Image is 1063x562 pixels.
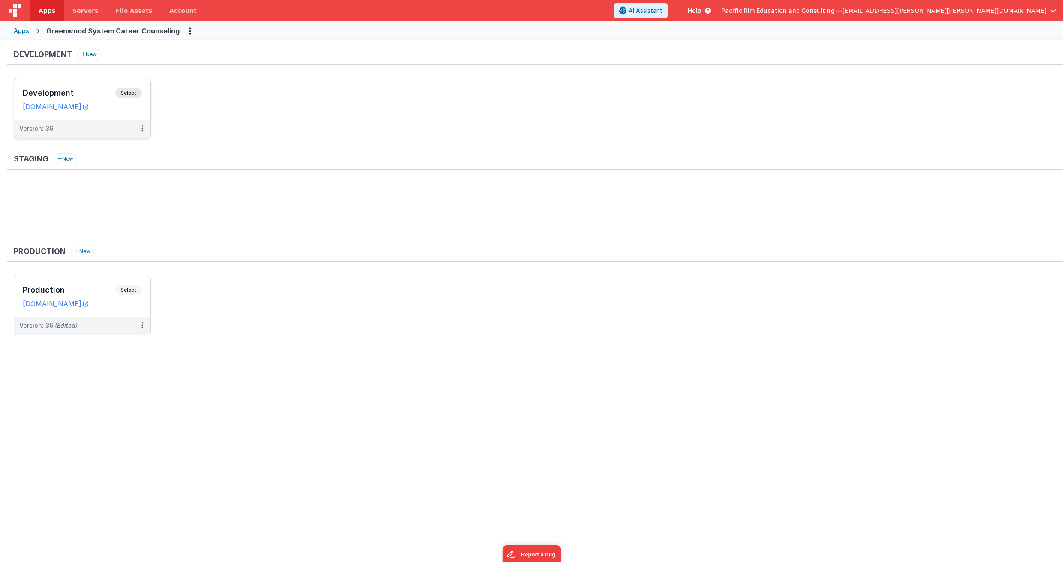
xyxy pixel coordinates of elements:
button: New [71,246,94,257]
a: [DOMAIN_NAME] [23,102,88,111]
span: [EMAIL_ADDRESS][PERSON_NAME][PERSON_NAME][DOMAIN_NAME] [842,6,1047,15]
div: Greenwood System Career Counseling [46,26,180,36]
button: Options [183,24,197,38]
h3: Production [14,247,66,256]
button: New [77,49,101,60]
span: Select [115,88,142,98]
span: (Edited) [55,322,78,329]
div: Apps [14,27,29,35]
span: Servers [72,6,98,15]
div: Version: 36 [19,124,53,133]
span: Apps [39,6,55,15]
span: AI Assistant [629,6,662,15]
a: [DOMAIN_NAME] [23,299,88,308]
span: Help [688,6,701,15]
span: Pacific Rim Education and Consulting — [721,6,842,15]
h3: Development [23,89,115,97]
span: File Assets [116,6,153,15]
button: Pacific Rim Education and Consulting — [EMAIL_ADDRESS][PERSON_NAME][PERSON_NAME][DOMAIN_NAME] [721,6,1056,15]
h3: Production [23,286,115,294]
h3: Staging [14,155,48,163]
span: Select [115,285,142,295]
button: New [54,153,77,164]
button: AI Assistant [614,3,668,18]
h3: Development [14,50,72,59]
div: Version: 36 [19,321,78,330]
